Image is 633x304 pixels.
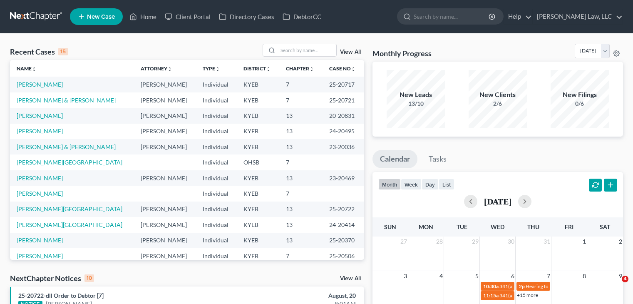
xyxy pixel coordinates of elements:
span: Mon [419,223,433,230]
div: 2/6 [469,100,527,108]
a: View All [340,276,361,282]
td: 20-20831 [323,108,364,123]
td: 7 [279,154,323,170]
button: list [439,179,454,190]
td: 13 [279,202,323,217]
td: KYEB [237,217,279,232]
td: Individual [196,248,237,264]
a: [PERSON_NAME] [17,127,63,135]
td: 25-20506 [323,248,364,264]
a: [PERSON_NAME] & [PERSON_NAME] [17,97,116,104]
a: Directory Cases [215,9,278,24]
td: [PERSON_NAME] [134,248,196,264]
td: 7 [279,186,323,201]
span: 2 [618,237,623,247]
span: 4 [439,271,444,281]
td: KYEB [237,124,279,139]
a: [PERSON_NAME][GEOGRAPHIC_DATA] [17,205,122,212]
div: New Clients [469,90,527,100]
td: 13 [279,108,323,123]
a: [PERSON_NAME] & [PERSON_NAME] [17,143,116,150]
a: [PERSON_NAME] [17,252,63,259]
span: 341(a) meeting for [PERSON_NAME] [499,292,580,299]
button: day [422,179,439,190]
td: Individual [196,139,237,154]
i: unfold_more [309,67,314,72]
td: 13 [279,124,323,139]
td: Individual [196,170,237,186]
a: Calendar [372,150,417,168]
span: Wed [491,223,504,230]
td: [PERSON_NAME] [134,124,196,139]
td: Individual [196,124,237,139]
td: Individual [196,233,237,248]
a: Typeunfold_more [203,65,220,72]
iframe: Intercom live chat [605,276,625,296]
td: KYEB [237,77,279,92]
a: DebtorCC [278,9,325,24]
a: [PERSON_NAME] [17,174,63,182]
div: Recent Cases [10,47,68,57]
td: [PERSON_NAME] [134,202,196,217]
td: 24-20495 [323,124,364,139]
td: 25-20717 [323,77,364,92]
td: 7 [279,77,323,92]
td: KYEB [237,202,279,217]
td: 13 [279,233,323,248]
td: [PERSON_NAME] [134,92,196,108]
a: View All [340,49,361,55]
div: 15 [58,48,68,55]
td: KYEB [237,92,279,108]
button: month [378,179,401,190]
td: KYEB [237,186,279,201]
span: Sat [600,223,610,230]
td: 23-20036 [323,139,364,154]
td: [PERSON_NAME] [134,77,196,92]
td: 25-20370 [323,233,364,248]
td: KYEB [237,248,279,264]
td: KYEB [237,108,279,123]
td: Individual [196,217,237,232]
div: 10 [84,274,94,282]
td: 24-20414 [323,217,364,232]
i: unfold_more [167,67,172,72]
a: Nameunfold_more [17,65,37,72]
span: Fri [565,223,573,230]
td: [PERSON_NAME] [134,233,196,248]
span: Sun [384,223,396,230]
span: 28 [435,237,444,247]
td: 13 [279,170,323,186]
div: New Leads [387,90,445,100]
a: Client Portal [161,9,215,24]
td: 7 [279,92,323,108]
span: 10:30a [483,283,499,289]
td: 13 [279,139,323,154]
span: 7 [546,271,551,281]
span: 27 [400,237,408,247]
td: KYEB [237,139,279,154]
div: August, 20 [249,292,356,300]
span: 4 [622,276,628,282]
td: Individual [196,92,237,108]
i: unfold_more [215,67,220,72]
td: Individual [196,154,237,170]
a: [PERSON_NAME] [17,237,63,244]
span: 8 [582,271,587,281]
span: 6 [510,271,515,281]
td: Individual [196,202,237,217]
td: 13 [279,217,323,232]
a: Home [125,9,161,24]
a: Tasks [421,150,454,168]
td: OHSB [237,154,279,170]
a: Case Nounfold_more [329,65,356,72]
span: 3 [403,271,408,281]
a: +15 more [517,292,538,298]
h3: Monthly Progress [372,48,432,58]
td: 23-20469 [323,170,364,186]
i: unfold_more [32,67,37,72]
td: [PERSON_NAME] [134,170,196,186]
span: 29 [471,237,479,247]
span: 1 [582,237,587,247]
td: Individual [196,108,237,123]
div: 13/10 [387,100,445,108]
